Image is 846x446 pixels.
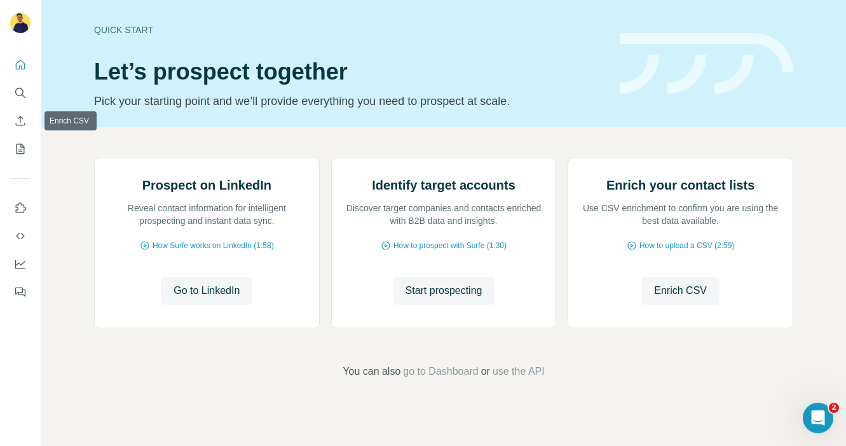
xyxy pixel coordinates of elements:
h1: Let’s prospect together [94,59,604,85]
span: How to prospect with Surfe (1:30) [393,240,507,251]
button: use the API [493,364,545,379]
button: Search [10,81,31,104]
span: 2 [829,403,839,413]
p: Reveal contact information for intelligent prospecting and instant data sync. [107,202,306,227]
button: Dashboard [10,253,31,275]
span: How to upload a CSV (2:59) [639,240,734,251]
button: Quick start [10,53,31,76]
button: Use Surfe on LinkedIn [10,197,31,220]
button: My lists [10,137,31,160]
button: Enrich CSV [641,277,720,305]
div: Quick start [94,24,604,36]
button: Feedback [10,281,31,303]
img: banner [620,33,793,95]
span: How Surfe works on LinkedIn (1:58) [153,240,274,251]
button: Start prospecting [393,277,495,305]
span: or [481,364,490,379]
p: Use CSV enrichment to confirm you are using the best data available. [581,202,780,227]
span: Enrich CSV [654,283,707,298]
span: Start prospecting [406,283,482,298]
p: Pick your starting point and we’ll provide everything you need to prospect at scale. [94,92,604,110]
button: Use Surfe API [10,225,31,247]
button: Enrich CSV [10,109,31,132]
img: Avatar [10,13,31,33]
span: You can also [343,364,400,379]
h2: Prospect on LinkedIn [142,176,271,194]
button: go to Dashboard [403,364,478,379]
h2: Enrich your contact lists [606,176,754,194]
span: Go to LinkedIn [174,283,240,298]
button: Go to LinkedIn [161,277,252,305]
iframe: Intercom live chat [803,403,833,433]
h2: Identify target accounts [372,176,515,194]
p: Discover target companies and contacts enriched with B2B data and insights. [345,202,543,227]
